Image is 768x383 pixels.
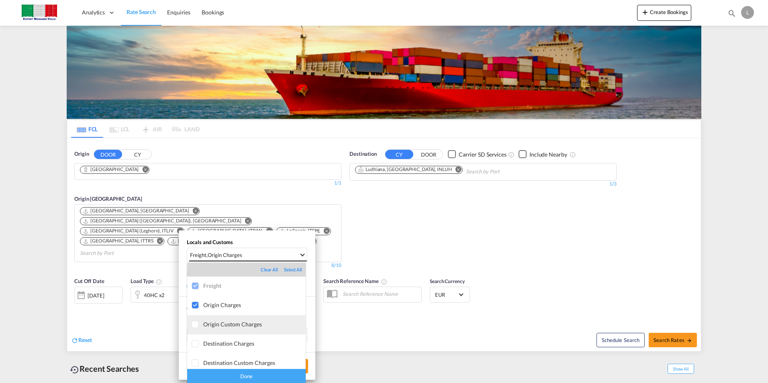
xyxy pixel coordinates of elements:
div: Origin Custom Charges [203,321,306,328]
div: Select All [284,267,302,273]
div: Done [187,369,306,383]
div: Origin Charges [203,302,306,308]
div: Freight [203,282,306,289]
div: Destination Custom Charges [203,359,306,366]
div: Clear All [261,267,284,273]
div: Destination Charges [203,340,306,347]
